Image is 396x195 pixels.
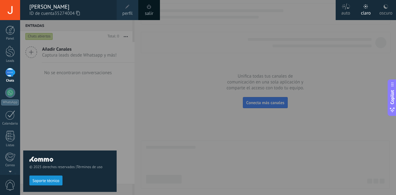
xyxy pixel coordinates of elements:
[341,4,350,20] div: auto
[1,59,19,63] div: Leads
[1,100,19,105] div: WhatsApp
[29,176,62,185] button: Soporte técnico
[29,10,110,17] span: ID de cuenta
[29,165,110,169] span: © 2025 derechos reservados |
[379,4,392,20] div: oscuro
[32,179,59,183] span: Soporte técnico
[29,178,62,183] a: Soporte técnico
[145,10,153,17] a: salir
[29,3,110,10] div: [PERSON_NAME]
[1,79,19,83] div: Chats
[1,163,19,167] div: Correo
[122,10,132,17] span: perfil
[1,122,19,126] div: Calendario
[54,10,80,17] span: 35274004
[77,165,102,169] a: Términos de uso
[1,143,19,147] div: Listas
[361,4,371,20] div: claro
[1,37,19,41] div: Panel
[389,90,395,104] span: Copilot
